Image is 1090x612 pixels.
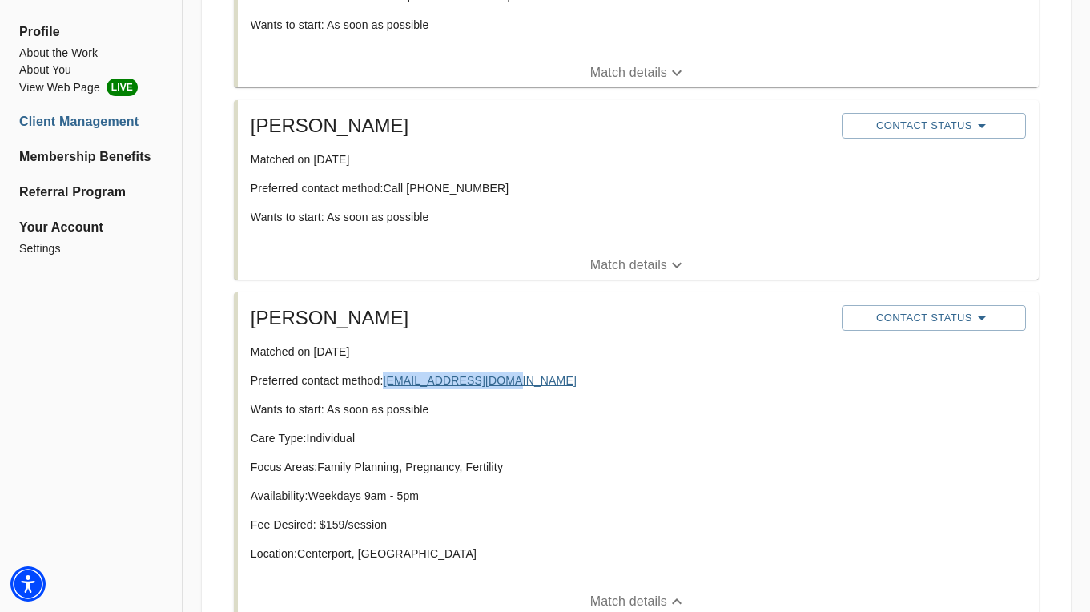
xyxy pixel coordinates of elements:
button: Contact Status [842,113,1026,139]
a: About the Work [19,45,163,62]
h5: [PERSON_NAME] [251,113,829,139]
a: Settings [19,240,163,257]
p: Focus Areas: Family Planning, Pregnancy, Fertility [251,459,829,475]
p: Match details [590,256,667,275]
p: Wants to start: As soon as possible [251,209,829,225]
button: Match details [238,58,1039,87]
span: Your Account [19,218,163,237]
p: Care Type: Individual [251,430,829,446]
p: Match details [590,592,667,611]
a: [EMAIL_ADDRESS][DOMAIN_NAME] [383,374,576,387]
span: Contact Status [850,116,1018,135]
a: Membership Benefits [19,147,163,167]
p: Wants to start: As soon as possible [251,401,829,417]
p: Preferred contact method: [251,372,829,389]
span: Contact Status [850,308,1018,328]
p: Matched on [DATE] [251,344,829,360]
span: LIVE [107,79,138,96]
p: Preferred contact method: Call [PHONE_NUMBER] [251,180,829,196]
span: Profile [19,22,163,42]
p: Fee Desired: $ 159 /session [251,517,829,533]
p: Wants to start: As soon as possible [251,17,829,33]
p: Location: Centerport, [GEOGRAPHIC_DATA] [251,546,829,562]
p: Match details [590,63,667,83]
p: Matched on [DATE] [251,151,829,167]
button: Match details [238,251,1039,280]
a: Referral Program [19,183,163,202]
h5: [PERSON_NAME] [251,305,829,331]
li: View Web Page [19,79,163,96]
div: Accessibility Menu [10,566,46,602]
a: View Web PageLIVE [19,79,163,96]
button: Contact Status [842,305,1026,331]
a: Client Management [19,112,163,131]
a: About You [19,62,163,79]
p: Availability: Weekdays 9am - 5pm [251,488,829,504]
